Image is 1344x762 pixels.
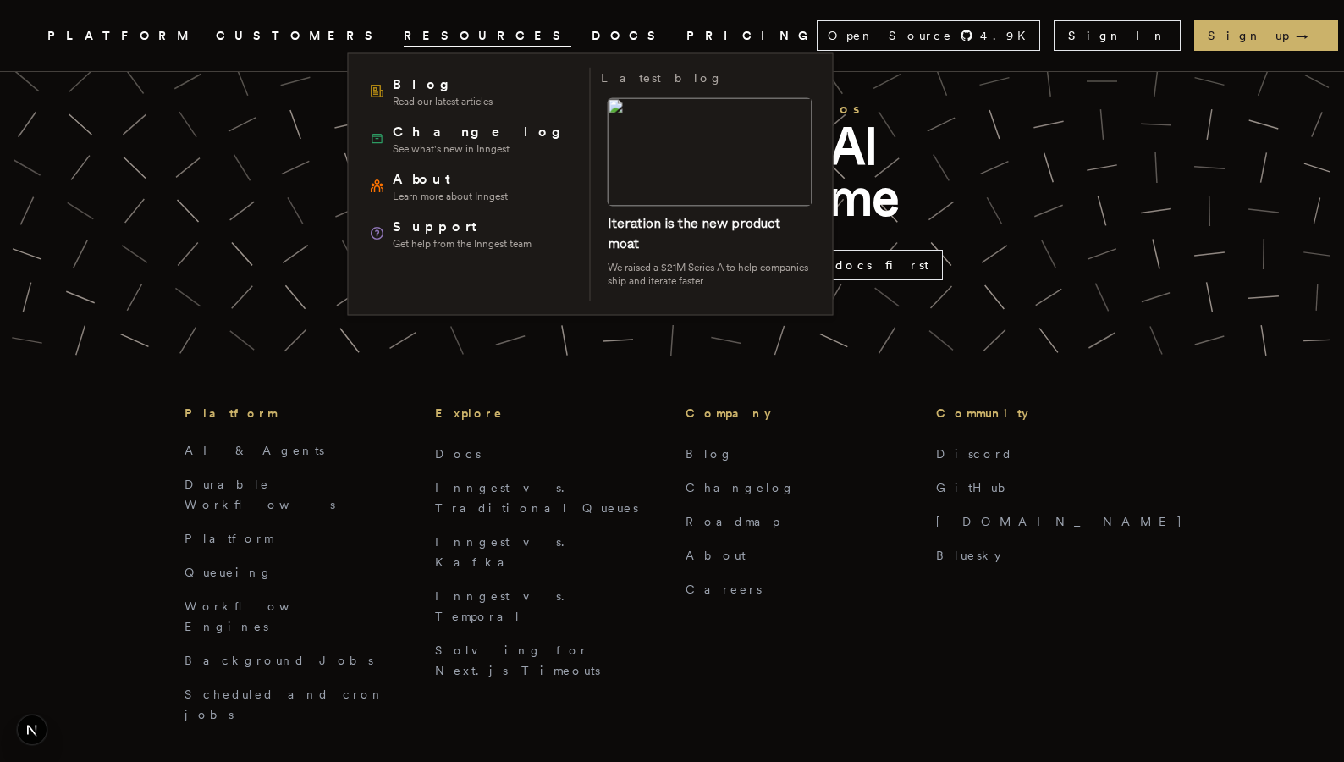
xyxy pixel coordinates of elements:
a: DOCS [592,25,666,47]
a: Background Jobs [185,654,373,667]
a: AI & Agents [185,444,324,457]
a: GitHub [936,481,1016,494]
a: Discord [936,447,1013,461]
h3: Explore [435,403,658,423]
span: Read our latest articles [393,95,493,108]
a: Iteration is the new product moat [608,215,780,251]
h3: Company [686,403,909,423]
a: CUSTOMERS [216,25,383,47]
span: Get help from the Inngest team [393,237,532,251]
a: Inngest vs. Kafka [435,535,575,569]
a: Bluesky [936,549,1000,562]
h3: Latest blog [601,68,723,88]
a: Inngest vs. Traditional Queues [435,481,638,515]
h3: Community [936,403,1159,423]
a: Scheduled and cron jobs [185,687,385,721]
a: SupportGet help from the Inngest team [362,210,580,257]
a: Careers [686,583,762,596]
a: Queueing [185,566,273,579]
a: [DOMAIN_NAME] [936,515,1183,528]
a: BlogRead our latest articles [362,68,580,115]
span: Support [393,217,532,237]
a: Workflow Engines [185,599,330,633]
a: Sign In [1054,20,1181,51]
button: PLATFORM [47,25,196,47]
span: Changelog [393,122,573,142]
a: About [686,549,746,562]
a: Docs [435,447,481,461]
span: Blog [393,75,493,95]
a: ChangelogSee what's new in Inngest [362,115,580,163]
a: PRICING [686,25,817,47]
span: Open Source [828,27,953,44]
span: See what's new in Inngest [393,142,573,156]
a: AboutLearn more about Inngest [362,163,580,210]
a: Sign up [1194,20,1338,51]
a: Changelog [686,481,796,494]
a: Durable Workflows [185,478,335,511]
a: Roadmap [686,515,779,528]
button: RESOURCES [404,25,571,47]
h3: Platform [185,403,408,423]
a: Solving for Next.js Timeouts [435,643,600,677]
a: Platform [185,532,273,545]
span: About [393,169,508,190]
a: Blog [686,447,734,461]
a: Inngest vs. Temporal [435,589,575,623]
span: 4.9 K [980,27,1036,44]
span: Learn more about Inngest [393,190,508,203]
span: → [1296,27,1325,44]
